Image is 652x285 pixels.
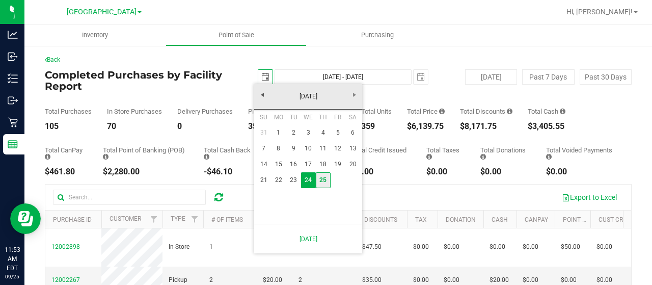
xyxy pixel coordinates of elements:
[53,190,206,205] input: Search...
[307,24,448,46] a: Purchasing
[347,31,407,40] span: Purchasing
[204,153,209,160] i: Sum of the cash-back amounts from rounded-up electronic payments for all purchases in the date ra...
[580,69,632,85] button: Past 30 Days
[561,275,577,285] span: $0.00
[8,73,18,84] inline-svg: Inventory
[439,108,445,115] i: Sum of the total prices of all purchases in the date range.
[248,122,301,131] div: 35
[563,216,635,223] a: Point of Banking (POB)
[414,70,428,84] span: select
[596,242,612,252] span: $0.00
[45,69,240,92] h4: Completed Purchases by Facility Report
[107,108,162,115] div: In Store Purchases
[169,275,187,285] span: Pickup
[507,108,512,115] i: Sum of the discount values applied to the all purchases in the date range.
[345,157,360,172] a: 20
[256,172,271,188] a: 21
[45,168,88,176] div: $461.80
[45,108,92,115] div: Total Purchases
[546,147,616,160] div: Total Voided Payments
[426,147,465,160] div: Total Taxes
[8,30,18,40] inline-svg: Analytics
[8,139,18,149] inline-svg: Reports
[316,125,331,141] a: 4
[528,122,565,131] div: $3,405.55
[407,108,445,115] div: Total Price
[364,216,397,223] a: Discounts
[444,275,459,285] span: $0.00
[301,172,316,188] a: 24
[490,275,509,285] span: $20.00
[286,172,301,188] a: 23
[492,216,508,223] a: Cash
[107,122,162,131] div: 70
[103,168,188,176] div: $2,280.00
[45,56,60,63] a: Back
[5,273,20,280] p: 09/25
[286,125,301,141] a: 2
[596,275,612,285] span: $0.00
[546,153,552,160] i: Sum of all voided payment transaction amounts, excluding tips and transaction fees, for all purch...
[361,108,392,115] div: Total Units
[286,157,301,172] a: 16
[263,275,282,285] span: $20.00
[256,141,271,157] a: 7
[103,147,188,160] div: Total Point of Banking (POB)
[177,122,233,131] div: 0
[256,157,271,172] a: 14
[45,153,50,160] i: Sum of the successful, non-voided CanPay payment transactions for all purchases in the date range.
[480,153,486,160] i: Sum of all round-up-to-next-dollar total price adjustments for all purchases in the date range.
[301,110,316,125] th: Wednesday
[407,122,445,131] div: $6,139.75
[248,108,301,115] div: Pickup Purchases
[345,110,360,125] th: Saturday
[103,153,108,160] i: Sum of the successful, non-voided point-of-banking payment transactions, both via payment termina...
[51,243,80,250] span: 12002898
[345,141,360,157] a: 13
[271,157,286,172] a: 15
[204,168,256,176] div: -$46.10
[546,168,616,176] div: $0.00
[301,125,316,141] a: 3
[561,242,580,252] span: $50.00
[316,157,331,172] a: 18
[186,211,203,228] a: Filter
[555,189,623,206] button: Export to Excel
[166,24,307,46] a: Point of Sale
[211,216,243,223] a: # of Items
[110,215,141,222] a: Customer
[560,108,565,115] i: Sum of the successful, non-voided cash payment transactions for all purchases in the date range. ...
[301,157,316,172] a: 17
[254,87,270,102] a: Previous
[362,275,382,285] span: $35.00
[316,172,331,188] a: 25
[209,275,213,285] span: 2
[523,275,538,285] span: $0.00
[45,147,88,160] div: Total CanPay
[446,216,476,223] a: Donation
[45,122,92,131] div: 105
[254,89,363,105] a: [DATE]
[490,242,505,252] span: $0.00
[209,242,213,252] span: 1
[362,242,382,252] span: $47.50
[8,117,18,127] inline-svg: Retail
[316,141,331,157] a: 11
[169,242,189,252] span: In-Store
[415,216,427,223] a: Tax
[256,110,271,125] th: Sunday
[301,172,316,188] td: Current focused date is Wednesday, September 24, 2025
[258,70,273,84] span: select
[480,147,531,160] div: Total Donations
[271,172,286,188] a: 22
[260,228,357,249] a: [DATE]
[331,157,345,172] a: 19
[68,31,122,40] span: Inventory
[8,95,18,106] inline-svg: Outbound
[271,110,286,125] th: Monday
[444,242,459,252] span: $0.00
[331,125,345,141] a: 5
[8,51,18,62] inline-svg: Inbound
[51,276,80,283] span: 12002267
[460,122,512,131] div: $8,171.75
